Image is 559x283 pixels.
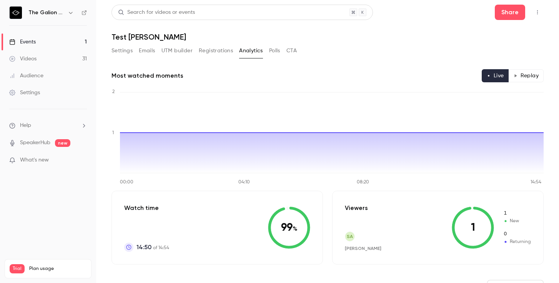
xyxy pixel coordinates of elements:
div: Videos [9,55,37,63]
tspan: 00:00 [120,180,133,185]
button: UTM builder [161,45,193,57]
a: SpeakerHub [20,139,50,147]
tspan: 1 [112,131,114,135]
span: What's new [20,156,49,164]
span: Plan usage [29,266,87,272]
h6: The Galion Project [28,9,65,17]
h1: Test [PERSON_NAME] [111,32,544,42]
button: Replay [509,69,544,82]
button: Settings [111,45,133,57]
span: Help [20,122,31,130]
button: Share [495,5,525,20]
span: Trial [10,264,25,273]
tspan: 08:20 [357,180,369,185]
button: CTA [286,45,297,57]
div: Settings [9,89,40,97]
button: Polls [269,45,280,57]
div: Audience [9,72,43,80]
tspan: 2 [112,90,115,94]
span: SA [347,233,353,240]
span: New [503,218,531,225]
span: new [55,139,70,147]
div: Search for videos or events [118,8,195,17]
span: Returning [503,231,531,238]
span: 14:50 [136,243,151,252]
p: of 14:54 [136,243,169,252]
div: Events [9,38,36,46]
button: Analytics [239,45,263,57]
span: New [503,210,531,217]
button: Emails [139,45,155,57]
img: The Galion Project [10,7,22,19]
tspan: 04:10 [238,180,250,185]
p: Watch time [124,203,169,213]
span: [PERSON_NAME] [345,246,381,251]
button: Live [482,69,509,82]
p: Viewers [345,203,368,213]
button: Registrations [199,45,233,57]
tspan: 14:54 [531,180,541,185]
iframe: Noticeable Trigger [78,157,87,164]
span: Returning [503,238,531,245]
h2: Most watched moments [111,71,183,80]
li: help-dropdown-opener [9,122,87,130]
